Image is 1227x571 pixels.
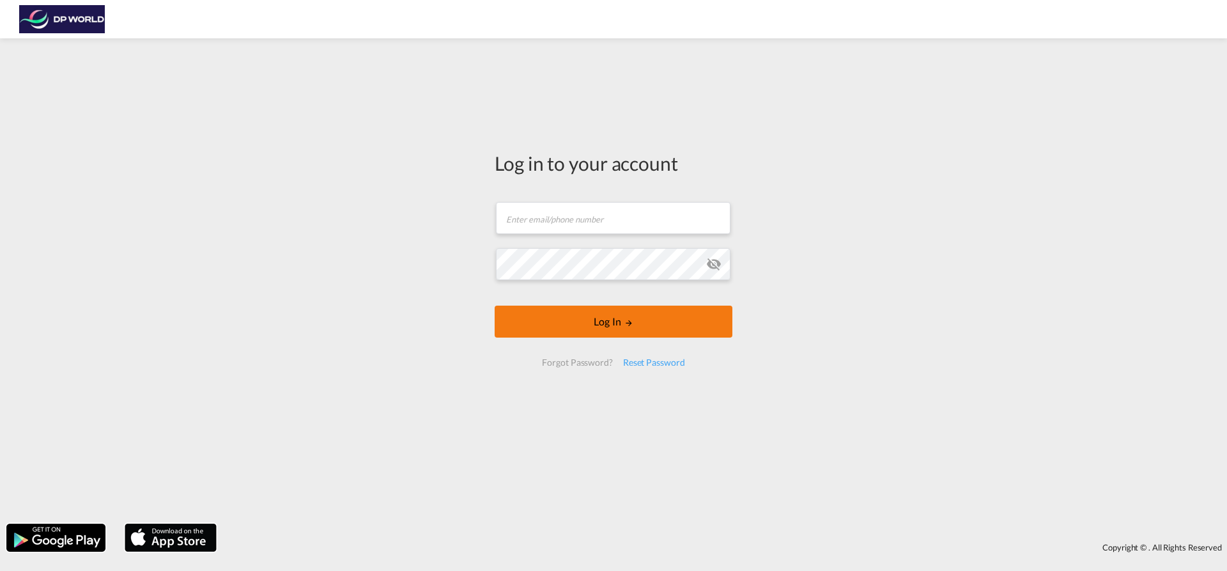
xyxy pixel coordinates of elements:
[223,536,1227,558] div: Copyright © . All Rights Reserved
[618,351,690,374] div: Reset Password
[5,522,107,553] img: google.png
[496,202,730,234] input: Enter email/phone number
[537,351,617,374] div: Forgot Password?
[123,522,218,553] img: apple.png
[495,150,732,176] div: Log in to your account
[19,5,105,34] img: c08ca190194411f088ed0f3ba295208c.png
[495,306,732,338] button: LOGIN
[706,256,722,272] md-icon: icon-eye-off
